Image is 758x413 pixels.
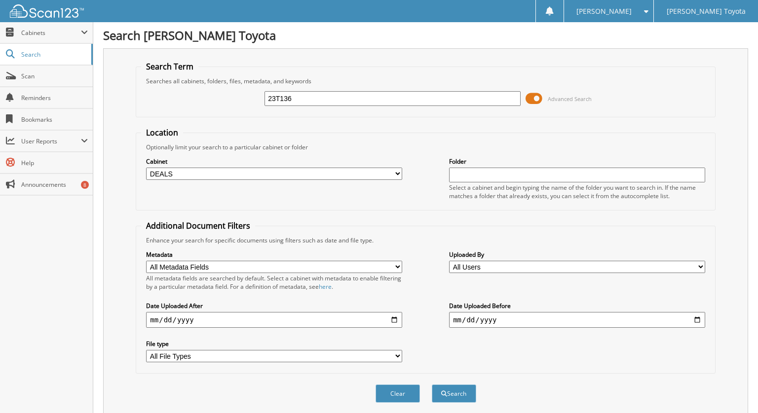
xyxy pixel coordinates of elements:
span: Bookmarks [21,115,88,124]
label: Folder [449,157,705,166]
span: Reminders [21,94,88,102]
span: Help [21,159,88,167]
div: Select a cabinet and begin typing the name of the folder you want to search in. If the name match... [449,183,705,200]
label: Cabinet [146,157,402,166]
img: scan123-logo-white.svg [10,4,84,18]
label: Uploaded By [449,250,705,259]
legend: Location [141,127,183,138]
div: All metadata fields are searched by default. Select a cabinet with metadata to enable filtering b... [146,274,402,291]
label: Date Uploaded Before [449,302,705,310]
button: Clear [376,384,420,403]
legend: Search Term [141,61,198,72]
label: Date Uploaded After [146,302,402,310]
label: Metadata [146,250,402,259]
div: Optionally limit your search to a particular cabinet or folder [141,143,710,151]
button: Search [432,384,476,403]
span: Search [21,50,86,59]
input: start [146,312,402,328]
div: 8 [81,181,89,189]
span: Advanced Search [548,95,592,103]
span: Scan [21,72,88,80]
div: Enhance your search for specific documents using filters such as date and file type. [141,236,710,244]
a: here [319,282,332,291]
span: Cabinets [21,29,81,37]
span: [PERSON_NAME] Toyota [667,8,746,14]
input: end [449,312,705,328]
span: User Reports [21,137,81,145]
h1: Search [PERSON_NAME] Toyota [103,27,748,43]
legend: Additional Document Filters [141,220,255,231]
span: [PERSON_NAME] [576,8,632,14]
label: File type [146,340,402,348]
div: Searches all cabinets, folders, files, metadata, and keywords [141,77,710,85]
span: Announcements [21,180,88,189]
